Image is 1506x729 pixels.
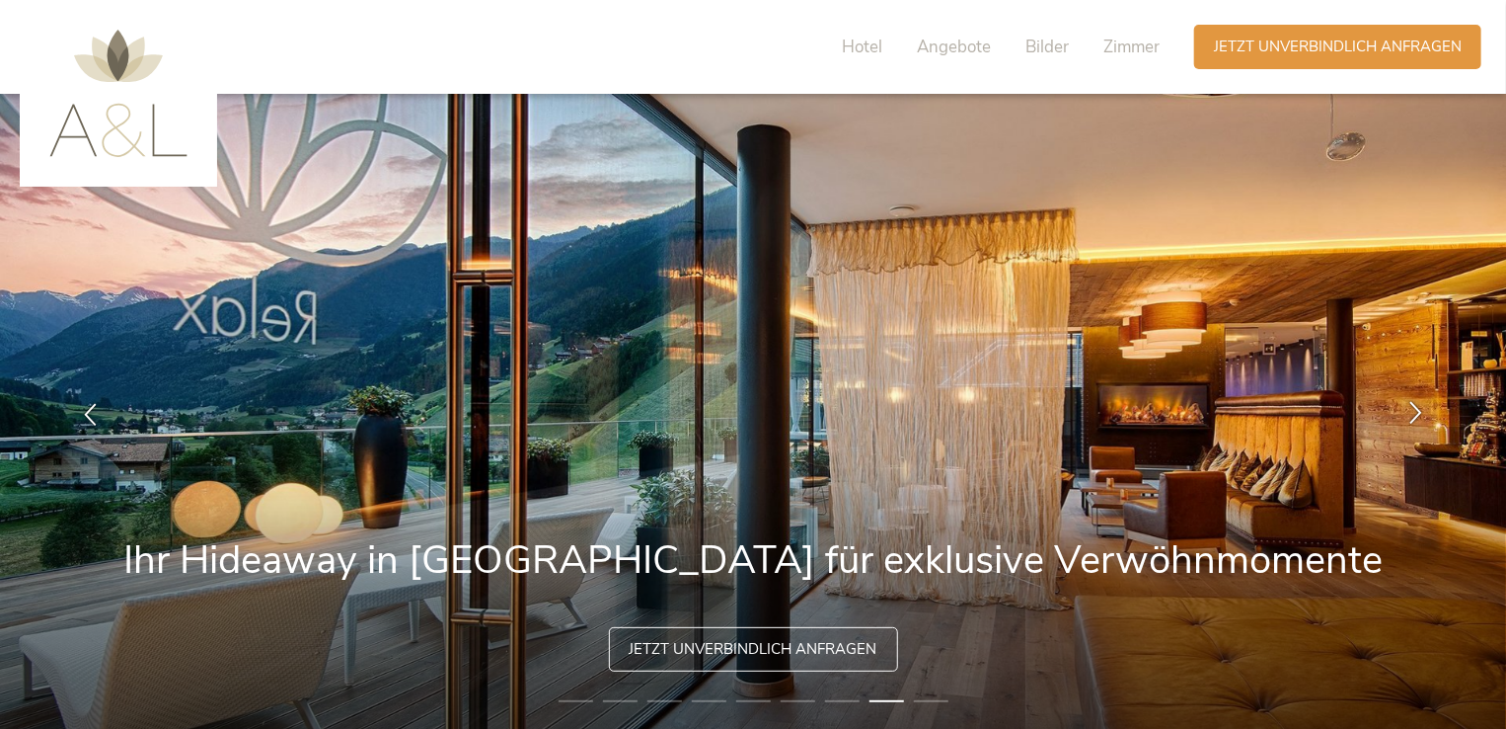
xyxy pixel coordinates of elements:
[630,639,877,660] span: Jetzt unverbindlich anfragen
[1103,36,1160,58] span: Zimmer
[49,30,188,157] img: AMONTI & LUNARIS Wellnessresort
[842,36,882,58] span: Hotel
[1025,36,1069,58] span: Bilder
[1214,37,1462,57] span: Jetzt unverbindlich anfragen
[917,36,991,58] span: Angebote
